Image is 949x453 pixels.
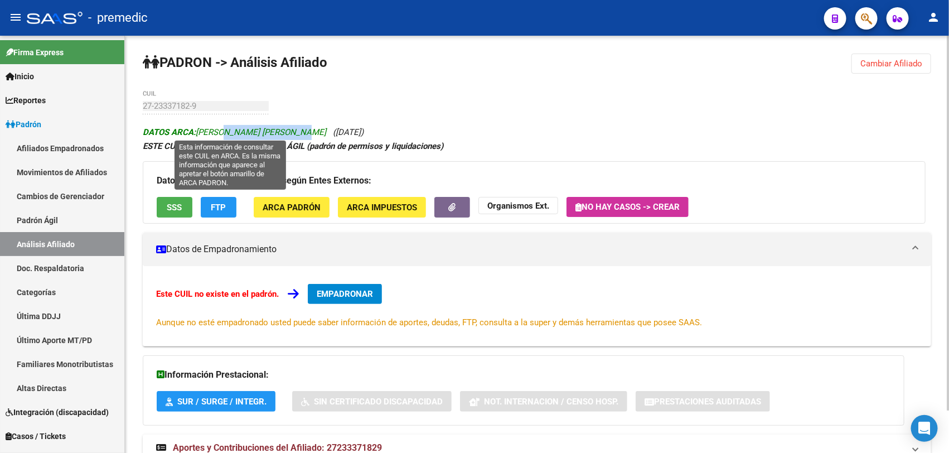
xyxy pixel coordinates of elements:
[911,415,938,442] div: Open Intercom Messenger
[88,6,148,30] span: - premedic
[6,46,64,59] span: Firma Express
[143,55,327,70] strong: PADRON -> Análisis Afiliado
[487,201,549,211] strong: Organismos Ext.
[211,203,226,213] span: FTP
[636,391,770,412] button: Prestaciones Auditadas
[254,197,330,218] button: ARCA Padrón
[157,173,912,189] h3: Datos Personales y Afiliatorios según Entes Externos:
[567,197,689,217] button: No hay casos -> Crear
[157,197,192,218] button: SSS
[460,391,627,412] button: Not. Internacion / Censo Hosp.
[851,54,931,74] button: Cambiar Afiliado
[143,127,326,137] span: [PERSON_NAME] [PERSON_NAME]
[9,11,22,24] mat-icon: menu
[6,430,66,442] span: Casos / Tickets
[143,141,443,151] strong: ESTE CUIL NO EXISTE EN EL PADRÓN ÁGIL (padrón de permisos y liquidaciones)
[143,233,931,266] mat-expansion-panel-header: Datos de Empadronamiento
[167,203,182,213] span: SSS
[860,59,922,69] span: Cambiar Afiliado
[314,397,443,407] span: Sin Certificado Discapacidad
[156,243,904,256] mat-panel-title: Datos de Empadronamiento
[156,317,702,327] span: Aunque no esté empadronado usted puede saber información de aportes, deudas, FTP, consulta a la s...
[6,118,41,131] span: Padrón
[143,266,931,346] div: Datos de Empadronamiento
[143,127,196,137] strong: DATOS ARCA:
[347,203,417,213] span: ARCA Impuestos
[156,289,279,299] strong: Este CUIL no existe en el padrón.
[201,197,236,218] button: FTP
[157,391,275,412] button: SUR / SURGE / INTEGR.
[927,11,940,24] mat-icon: person
[317,289,373,299] span: EMPADRONAR
[173,442,382,453] span: Aportes y Contribuciones del Afiliado: 27233371829
[292,391,452,412] button: Sin Certificado Discapacidad
[263,203,321,213] span: ARCA Padrón
[157,367,890,383] h3: Información Prestacional:
[6,406,109,418] span: Integración (discapacidad)
[484,397,618,407] span: Not. Internacion / Censo Hosp.
[338,197,426,218] button: ARCA Impuestos
[308,284,382,304] button: EMPADRONAR
[6,70,34,83] span: Inicio
[177,397,267,407] span: SUR / SURGE / INTEGR.
[654,397,761,407] span: Prestaciones Auditadas
[6,94,46,107] span: Reportes
[478,197,558,214] button: Organismos Ext.
[575,202,680,212] span: No hay casos -> Crear
[333,127,364,137] span: ([DATE])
